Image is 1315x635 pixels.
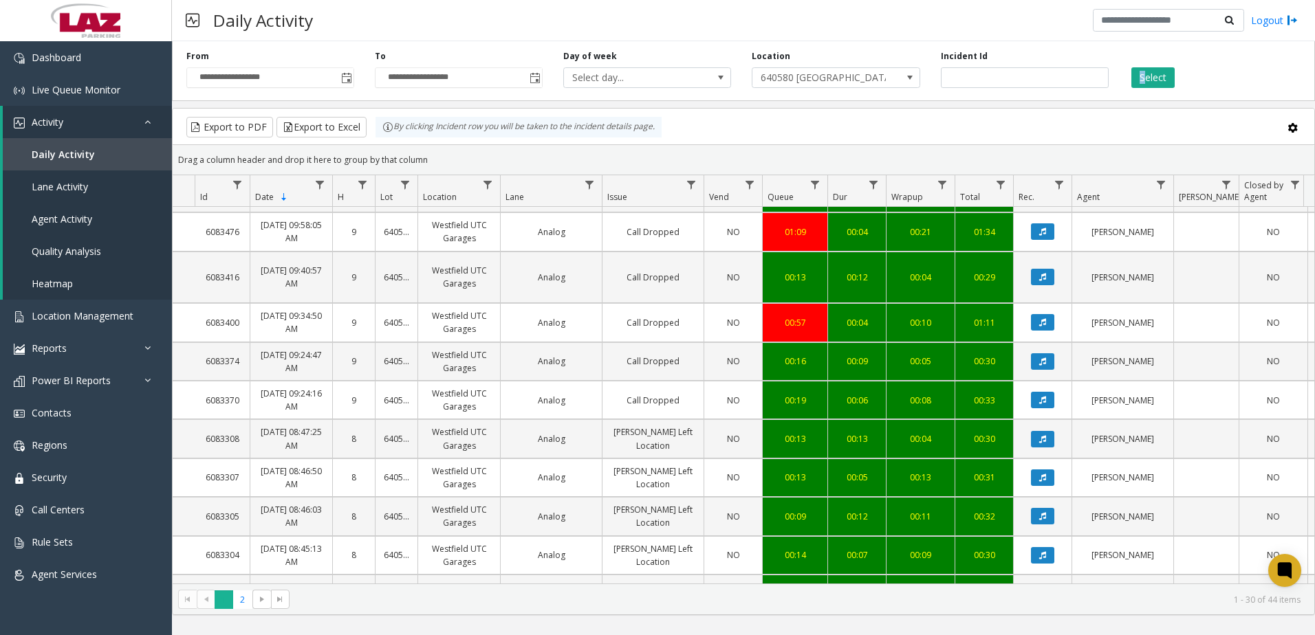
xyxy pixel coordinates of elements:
a: [DATE] 09:24:47 AM [259,348,324,375]
span: Contacts [32,406,72,419]
div: Drag a column header and drop it here to group by that column [173,148,1314,172]
a: Westfield UTC Garages [426,348,492,375]
a: NO [1248,271,1299,284]
div: 00:29 [964,271,1005,284]
a: 640580 [384,548,409,561]
span: Closed by Agent [1244,179,1283,203]
span: Location [423,191,457,203]
span: NO [1267,355,1280,367]
span: Vend [709,191,729,203]
a: Westfield UTC Garages [426,465,492,491]
a: H Filter Menu [354,175,372,194]
a: 00:04 [836,225,878,238]
div: 00:30 [964,432,1005,445]
span: Power BI Reports [32,374,111,387]
span: Rec. [1019,191,1034,203]
span: NO [1267,549,1280,561]
a: Call Dropped [611,271,695,284]
label: From [186,50,209,63]
a: [PERSON_NAME] [1080,471,1165,484]
a: [DATE] 08:44:28 AM [259,581,324,607]
span: Daily Activity [32,148,95,161]
a: Analog [509,471,594,484]
div: Data table [173,175,1314,583]
a: 00:11 [895,510,946,523]
a: Vend Filter Menu [741,175,759,194]
a: 00:13 [836,432,878,445]
div: 00:13 [895,471,946,484]
a: 640580 [384,225,409,238]
a: [DATE] 09:34:50 AM [259,309,324,335]
a: NO [1248,225,1299,238]
a: 9 [341,316,367,329]
img: infoIcon.svg [382,122,393,133]
a: 00:21 [895,225,946,238]
div: 00:16 [771,355,819,368]
img: 'icon' [14,53,25,64]
label: Day of week [563,50,617,63]
label: To [375,50,386,63]
span: Reports [32,342,67,355]
a: Call Dropped [611,316,695,329]
span: NO [727,471,740,483]
a: Id Filter Menu [228,175,247,194]
a: [PERSON_NAME] [1080,355,1165,368]
span: NO [1267,394,1280,406]
a: NO [1248,355,1299,368]
a: Daily Activity [3,138,172,170]
a: 640580 [384,271,409,284]
a: 00:04 [895,271,946,284]
a: 00:31 [964,471,1005,484]
a: 6083307 [203,471,241,484]
a: Call Dropped [611,355,695,368]
a: 9 [341,394,367,407]
span: NO [727,511,740,522]
a: [DATE] 08:47:25 AM [259,425,324,452]
span: NO [1267,511,1280,522]
a: 00:09 [836,355,878,368]
a: Total Filter Menu [992,175,1010,194]
div: 00:57 [771,316,819,329]
a: 00:09 [771,510,819,523]
label: Incident Id [941,50,988,63]
a: 6083304 [203,548,241,561]
span: Total [960,191,980,203]
a: NO [713,225,754,238]
span: Agent [1077,191,1100,203]
img: pageIcon [186,3,199,37]
img: logout [1287,13,1298,27]
span: Location Management [32,309,133,322]
a: [DATE] 08:46:50 AM [259,465,324,491]
span: Live Queue Monitor [32,83,120,96]
a: Agent Activity [3,203,172,235]
a: [PERSON_NAME] Left Location [611,542,695,568]
a: Analog [509,432,594,445]
a: 00:32 [964,510,1005,523]
div: 00:10 [895,316,946,329]
a: 00:30 [964,355,1005,368]
a: 6083400 [203,316,241,329]
span: NO [1267,471,1280,483]
a: [PERSON_NAME] Left Location [611,465,695,491]
a: 01:34 [964,225,1005,238]
span: Wrapup [891,191,923,203]
a: 6083476 [203,225,241,238]
a: 8 [341,471,367,484]
span: Date [255,191,274,203]
a: Rec. Filter Menu [1050,175,1069,194]
a: NO [1248,394,1299,407]
span: NO [1267,433,1280,445]
a: NO [1248,548,1299,561]
div: 00:05 [895,355,946,368]
a: [DATE] 09:40:57 AM [259,264,324,290]
a: 00:12 [836,271,878,284]
a: Lane Activity [3,170,172,203]
a: 640580 [384,355,409,368]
